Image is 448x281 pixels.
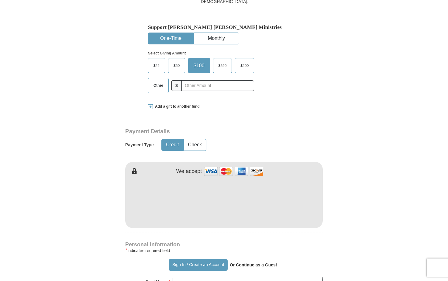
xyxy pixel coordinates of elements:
[203,165,264,178] img: credit cards accepted
[215,61,230,70] span: $250
[191,61,208,70] span: $100
[230,262,277,267] strong: Or Continue as a Guest
[162,139,183,151] button: Credit
[171,61,183,70] span: $50
[181,80,254,91] input: Other Amount
[125,242,323,247] h4: Personal Information
[125,128,280,135] h3: Payment Details
[148,24,300,30] h5: Support [PERSON_NAME] [PERSON_NAME] Ministries
[169,259,227,271] button: Sign In / Create an Account
[150,61,163,70] span: $25
[148,51,186,55] strong: Select Giving Amount
[125,142,154,147] h5: Payment Type
[171,80,182,91] span: $
[176,168,202,175] h4: We accept
[153,104,200,109] span: Add a gift to another fund
[125,247,323,254] div: Indicates required field
[148,33,193,44] button: One-Time
[184,139,206,151] button: Check
[237,61,252,70] span: $500
[194,33,239,44] button: Monthly
[150,81,166,90] span: Other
